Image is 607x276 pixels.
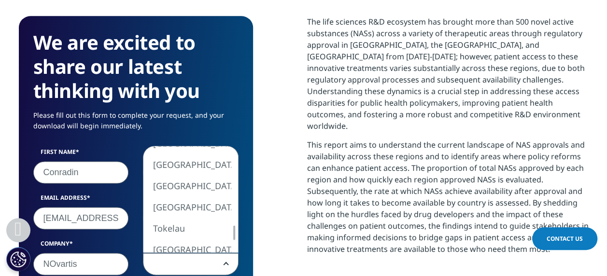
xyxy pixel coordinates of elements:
p: The life sciences R&D ecosystem has brought more than 500 novel active substances (NASs) across a... [307,16,589,139]
li: Tokelau [143,218,231,239]
label: First Name [33,148,129,161]
span: Contact Us [547,235,583,243]
label: Email Address [33,193,129,207]
li: [GEOGRAPHIC_DATA] [143,175,231,196]
li: [GEOGRAPHIC_DATA] [143,239,231,260]
label: Company [33,239,129,253]
h3: We are excited to share our latest thinking with you [33,30,239,103]
li: [GEOGRAPHIC_DATA] [143,154,231,175]
p: This report aims to understand the current landscape of NAS approvals and availability across the... [307,139,589,262]
button: Cookies Settings [6,247,30,271]
a: Contact Us [532,227,597,250]
p: Please fill out this form to complete your request, and your download will begin immediately. [33,110,239,138]
li: [GEOGRAPHIC_DATA] [143,196,231,218]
